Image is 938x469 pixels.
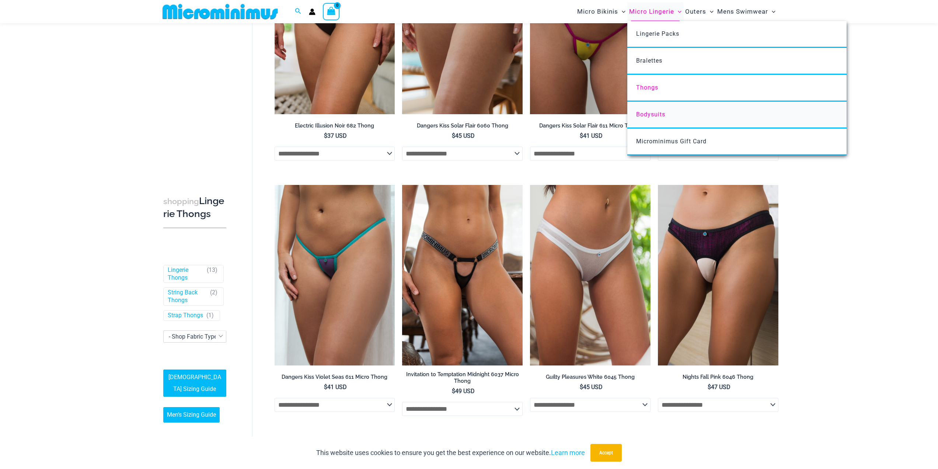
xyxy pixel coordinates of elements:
p: This website uses cookies to ensure you get the best experience on our website. [316,447,585,458]
span: Mens Swimwear [717,2,768,21]
span: $ [452,388,455,395]
a: Strap Thongs [168,312,203,319]
button: Accept [590,444,622,462]
span: ( ) [207,266,217,282]
span: $ [580,384,583,391]
bdi: 45 USD [452,132,475,139]
img: Dangers Kiss Violet Seas 611 Micro 01 [275,185,395,365]
bdi: 45 USD [580,384,603,391]
h2: Dangers Kiss Solar Flair 6060 Thong [402,122,523,129]
a: Thongs [627,75,847,102]
a: Men’s Sizing Guide [163,407,220,423]
a: View Shopping Cart, empty [323,3,340,20]
h2: Invitation to Temptation Midnight 6037 Micro Thong [402,371,523,385]
a: Dangers Kiss Violet Seas 611 Micro Thong [275,374,395,383]
h2: Nights Fall Pink 6046 Thong [658,374,778,381]
span: - Shop Fabric Type [169,333,217,340]
a: OutersMenu ToggleMenu Toggle [683,2,715,21]
bdi: 37 USD [324,132,347,139]
bdi: 49 USD [452,388,475,395]
a: Search icon link [295,7,301,16]
img: MM SHOP LOGO FLAT [160,3,281,20]
span: $ [324,132,327,139]
span: Microminimus Gift Card [636,138,707,145]
a: Bralettes [627,48,847,75]
a: Mens SwimwearMenu ToggleMenu Toggle [715,2,777,21]
a: Guilty Pleasures White 6045 Thong [530,374,651,383]
span: Thongs [636,84,658,91]
span: 2 [212,289,215,296]
img: Guilty Pleasures White 6045 Thong 01 [530,185,651,365]
span: 13 [209,266,215,273]
span: shopping [163,197,199,206]
h2: Dangers Kiss Solar Flair 611 Micro Thong [530,122,651,129]
span: 1 [208,312,212,319]
span: Bodysuits [636,111,665,118]
span: Micro Bikinis [577,2,618,21]
span: - Shop Fabric Type [163,330,226,343]
a: Lingerie Packs [627,21,847,48]
a: Nights Fall Pink 6046 Thong 01Nights Fall Pink 6046 Thong 02Nights Fall Pink 6046 Thong 02 [658,185,778,365]
a: Guilty Pleasures White 6045 Thong 01Guilty Pleasures White 1045 Bra 6045 Thong 06Guilty Pleasures... [530,185,651,365]
a: Nights Fall Pink 6046 Thong [658,374,778,383]
a: Bodysuits [627,102,847,129]
a: Dangers Kiss Solar Flair 611 Micro Thong [530,122,651,132]
span: $ [708,384,711,391]
h2: Dangers Kiss Violet Seas 611 Micro Thong [275,374,395,381]
span: $ [452,132,455,139]
a: Micro BikinisMenu ToggleMenu Toggle [575,2,627,21]
img: Nights Fall Pink 6046 Thong 01 [658,185,778,365]
span: $ [324,384,327,391]
h3: Lingerie Thongs [163,195,226,220]
span: Bralettes [636,57,662,64]
h2: Electric Illusion Noir 682 Thong [275,122,395,129]
span: Lingerie Packs [636,30,679,37]
bdi: 41 USD [324,384,347,391]
bdi: 47 USD [708,384,730,391]
span: $ [580,132,583,139]
span: Menu Toggle [706,2,714,21]
span: Menu Toggle [768,2,775,21]
bdi: 41 USD [580,132,603,139]
span: - Shop Fabric Type [164,331,226,342]
iframe: TrustedSite Certified [163,25,230,172]
a: Account icon link [309,8,315,15]
a: Lingerie Thongs [168,266,203,282]
a: Electric Illusion Noir 682 Thong [275,122,395,132]
a: String Back Thongs [168,289,207,305]
a: Dangers Kiss Violet Seas 611 Micro 01Dangers Kiss Violet Seas 1060 Bra 611 Micro 05Dangers Kiss V... [275,185,395,365]
span: Menu Toggle [674,2,681,21]
a: [DEMOGRAPHIC_DATA] Sizing Guide [163,370,226,397]
nav: Site Navigation [574,1,779,22]
span: ( ) [206,312,214,319]
span: ( ) [210,289,217,305]
a: Microminimus Gift Card [627,129,847,155]
a: Invitation to Temptation Midnight Thong 1954 01Invitation to Temptation Midnight Thong 1954 02Inv... [402,185,523,365]
h2: Guilty Pleasures White 6045 Thong [530,374,651,381]
span: Micro Lingerie [629,2,674,21]
img: Invitation to Temptation Midnight Thong 1954 01 [402,185,523,365]
span: Outers [685,2,706,21]
a: Learn more [551,449,585,456]
a: Invitation to Temptation Midnight 6037 Micro Thong [402,371,523,388]
a: Micro LingerieMenu ToggleMenu Toggle [627,2,683,21]
a: Dangers Kiss Solar Flair 6060 Thong [402,122,523,132]
span: Menu Toggle [618,2,625,21]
